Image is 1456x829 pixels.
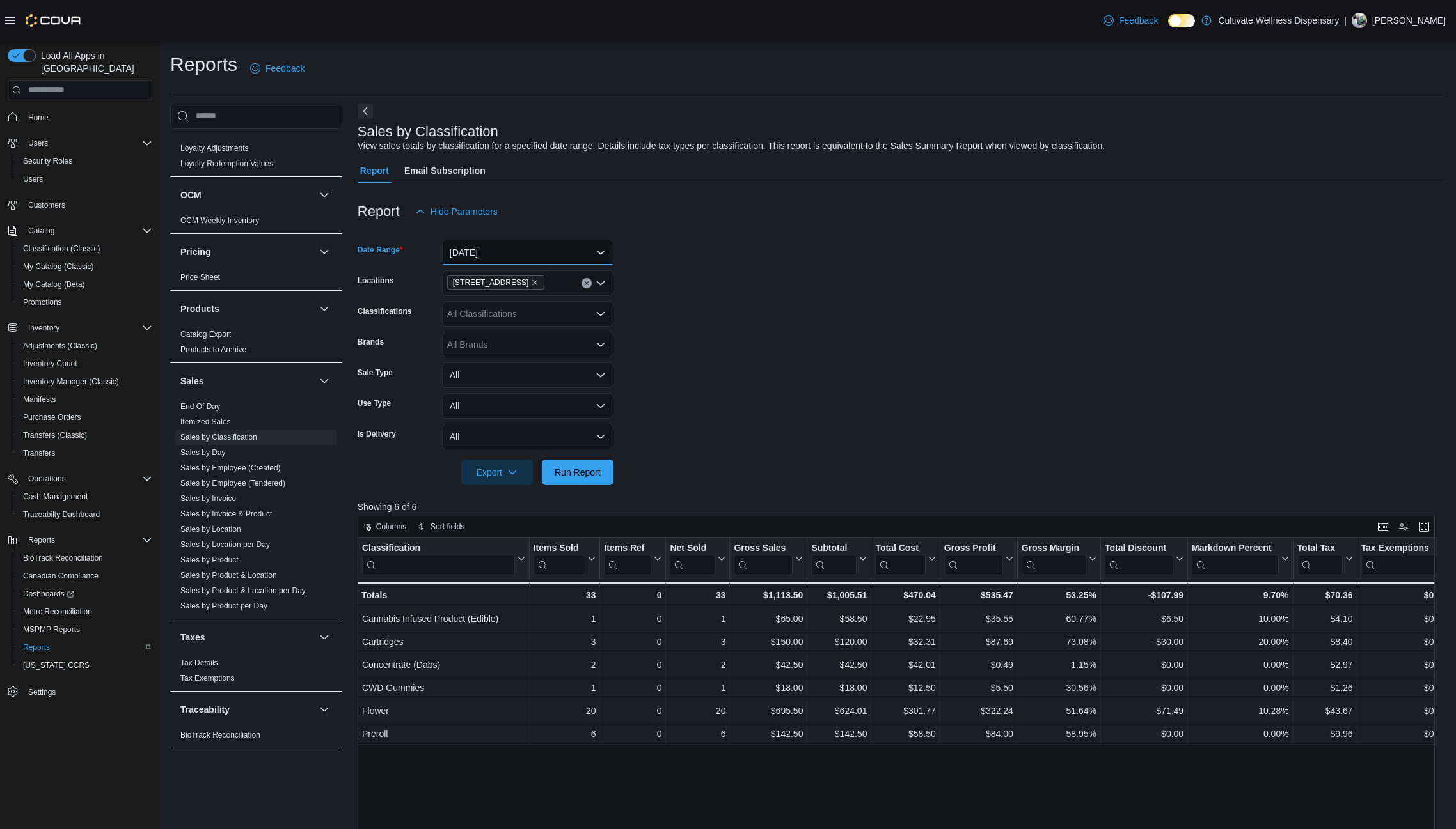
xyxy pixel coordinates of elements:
[734,542,793,575] div: Gross Sales
[358,275,394,286] label: Locations
[180,731,260,740] a: BioTrack Reconciliation
[23,198,70,213] a: Customers
[170,399,342,619] div: Sales
[1105,542,1173,575] div: Total Discount
[18,550,108,566] a: BioTrack Reconciliation
[23,683,152,699] span: Settings
[734,542,803,575] button: Gross Sales
[442,362,613,388] button: All
[180,601,267,610] a: Sales by Product per Day
[358,124,498,139] h3: Sales by Classification
[180,345,246,354] a: Products to Archive
[170,52,237,77] h1: Reports
[317,115,332,130] button: Loyalty
[23,685,61,700] a: Settings
[1168,14,1195,27] input: Dark Mode
[1297,542,1342,554] div: Total Tax
[18,586,79,601] a: Dashboards
[180,189,314,201] button: OCM
[1352,13,1367,28] div: Grender Wilborn
[404,158,486,183] span: Email Subscription
[13,258,157,275] button: My Catalog (Classic)
[180,540,270,549] a: Sales by Location per Day
[875,542,925,554] div: Total Cost
[18,658,95,673] a: [US_STATE] CCRS
[13,408,157,426] button: Purchase Orders
[13,621,157,639] button: MSPMP Reports
[18,171,152,187] span: Users
[1218,13,1339,28] p: Cultivate Wellness Dispensary
[1098,8,1163,33] a: Feedback
[670,542,715,554] div: Net Sold
[23,109,152,125] span: Home
[23,320,152,336] span: Inventory
[180,674,235,683] a: Tax Exemptions
[23,589,74,599] span: Dashboards
[1168,27,1169,28] span: Dark Mode
[23,571,99,581] span: Canadian Compliance
[23,341,97,351] span: Adjustments (Classic)
[582,278,592,288] button: Clear input
[18,410,86,425] a: Purchase Orders
[13,337,157,355] button: Adjustments (Classic)
[180,539,270,550] span: Sales by Location per Day
[358,500,1446,513] p: Showing 6 of 6
[413,519,470,534] button: Sort fields
[18,622,152,637] span: MSPMP Reports
[533,542,596,575] button: Items Sold
[36,49,152,75] span: Load All Apps in [GEOGRAPHIC_DATA]
[596,278,606,288] button: Open list of options
[18,445,60,461] a: Transfers
[23,471,152,486] span: Operations
[317,301,332,316] button: Products
[180,401,220,412] span: End Of Day
[180,215,259,226] span: OCM Weekly Inventory
[1105,542,1173,554] div: Total Discount
[180,658,218,667] a: Tax Details
[18,640,55,655] a: Reports
[180,570,277,580] span: Sales by Product & Location
[1375,519,1391,534] button: Keyboard shortcuts
[23,660,90,670] span: [US_STATE] CCRS
[28,138,48,148] span: Users
[265,62,305,75] span: Feedback
[358,429,396,439] label: Is Delivery
[23,197,152,213] span: Customers
[180,417,231,427] span: Itemized Sales
[28,200,65,210] span: Customers
[180,524,241,534] span: Sales by Location
[245,56,310,81] a: Feedback
[13,355,157,373] button: Inventory Count
[3,319,157,337] button: Inventory
[180,189,202,201] h3: OCM
[23,376,119,387] span: Inventory Manager (Classic)
[358,139,1105,153] div: View sales totals by classification for a specified date range. Details include tax types per cla...
[8,103,152,734] nav: Complex example
[604,542,661,575] button: Items Ref
[1105,587,1183,603] div: -$107.99
[875,587,935,603] div: $470.04
[18,507,152,522] span: Traceabilty Dashboard
[13,656,157,674] button: [US_STATE] CCRS
[453,276,529,289] span: [STREET_ADDRESS]
[18,241,106,256] a: Classification (Classic)
[555,466,601,479] span: Run Report
[180,525,241,534] a: Sales by Location
[23,320,65,336] button: Inventory
[18,445,152,461] span: Transfers
[18,658,152,673] span: Washington CCRS
[362,611,525,626] div: Cannabis Infused Product (Edible)
[180,479,285,488] a: Sales by Employee (Tendered)
[23,394,56,405] span: Manifests
[180,330,231,339] a: Catalog Export
[18,241,152,256] span: Classification (Classic)
[180,494,236,503] a: Sales by Invoice
[180,703,230,716] h3: Traceability
[1361,542,1446,575] button: Tax Exemptions
[3,108,157,127] button: Home
[180,273,220,282] a: Price Sheet
[670,611,725,626] div: 1
[18,295,152,310] span: Promotions
[180,432,257,442] span: Sales by Classification
[180,463,281,473] span: Sales by Employee (Created)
